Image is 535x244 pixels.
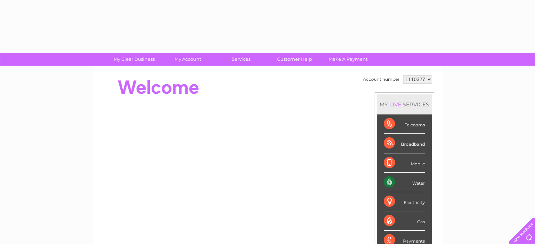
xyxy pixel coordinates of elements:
a: Customer Help [266,53,324,66]
div: Broadband [384,134,425,153]
div: Telecoms [384,114,425,134]
div: Water [384,173,425,192]
div: LIVE [388,101,403,108]
a: My Account [159,53,217,66]
div: Electricity [384,192,425,211]
td: Account number [361,73,401,85]
a: Services [212,53,270,66]
div: Gas [384,211,425,231]
div: Mobile [384,153,425,173]
div: MY SERVICES [377,94,432,114]
a: My Clear Business [105,53,163,66]
a: Make A Payment [319,53,377,66]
